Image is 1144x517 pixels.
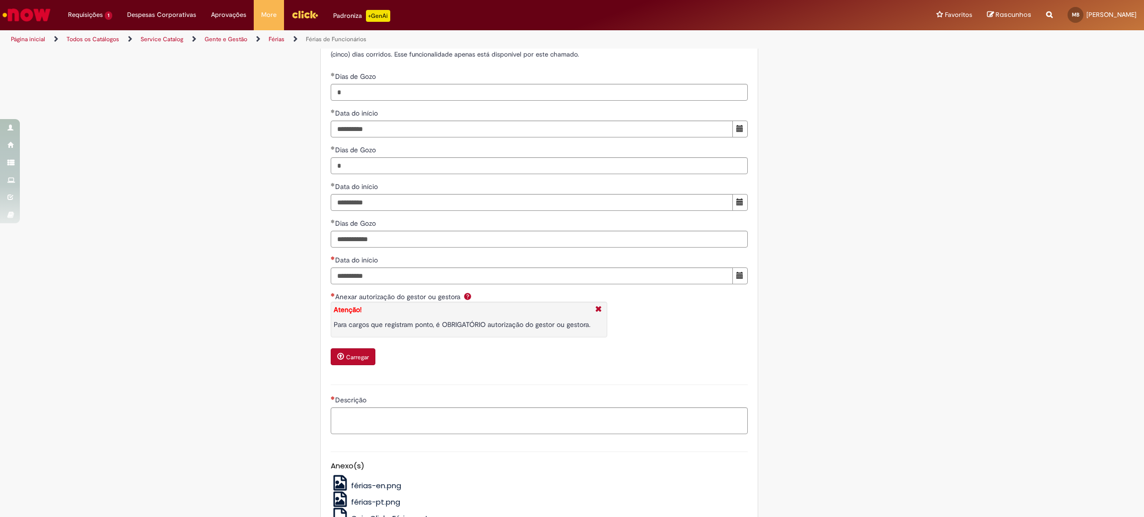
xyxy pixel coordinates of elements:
a: Página inicial [11,35,45,43]
span: Necessários [331,293,335,297]
button: Carregar anexo de Anexar autorização do gestor ou gestora Required [331,348,375,365]
textarea: Descrição [331,407,748,434]
button: Mostrar calendário para Data do início [732,267,748,284]
img: click_logo_yellow_360x200.png [291,7,318,22]
img: ServiceNow [1,5,52,25]
p: Para cargos que registram ponto, é OBRIGATÓRIO autorização do gestor ou gestora. [334,320,590,329]
span: Obrigatório Preenchido [331,146,335,150]
a: Todos os Catálogos [67,35,119,43]
a: férias-pt.png [331,497,401,507]
span: férias-pt.png [351,497,400,507]
input: Data do início [331,267,733,284]
span: Data do início [335,109,380,118]
a: Gente e Gestão [205,35,247,43]
span: Necessários [331,396,335,400]
span: Data do início [335,256,380,264]
span: Aprovações [211,10,246,20]
h5: Anexo(s) [331,462,748,470]
span: Requisições [68,10,103,20]
span: Obrigatório Preenchido [331,109,335,113]
span: Despesas Corporativas [127,10,196,20]
input: Data do início 12 January 2026 Monday [331,194,733,211]
a: Férias [269,35,285,43]
p: +GenAi [366,10,390,22]
span: Dias de Gozo [335,145,378,154]
input: Dias de Gozo [331,157,748,174]
a: férias-en.png [331,480,402,491]
span: Obrigatório Preenchido [331,183,335,187]
input: Dias de Gozo [331,84,748,101]
button: Mostrar calendário para Data do início [732,121,748,137]
span: Favoritos [945,10,972,20]
strong: Atenção! [334,305,361,314]
span: Dias de Gozo [335,219,378,228]
div: Padroniza [333,10,390,22]
a: Férias de Funcionários [306,35,366,43]
span: Obrigatório Preenchido [331,219,335,223]
span: 1 [105,11,112,20]
span: Ajuda para Anexar autorização do gestor ou gestora [462,292,474,300]
small: Carregar [346,353,369,361]
span: MB [1072,11,1079,18]
a: Rascunhos [987,10,1031,20]
a: Service Catalog [141,35,183,43]
span: Rascunhos [996,10,1031,19]
span: Necessários [331,256,335,260]
i: Fechar More information Por question_anexo_obriatorio_registro_de_ponto [593,305,604,315]
span: Anexar autorização do gestor ou gestora [335,292,462,301]
input: Dias de Gozo [331,231,748,248]
span: Descrição [335,395,368,404]
span: More [261,10,277,20]
span: férias-en.png [351,480,401,491]
button: Mostrar calendário para Data do início [732,194,748,211]
ul: Trilhas de página [7,30,755,49]
span: [PERSON_NAME] [1086,10,1137,19]
span: Obrigatório Preenchido [331,72,335,76]
input: Data do início 24 November 2025 Monday [331,121,733,137]
span: Dias de Gozo [335,72,378,81]
span: Data do início [335,182,380,191]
